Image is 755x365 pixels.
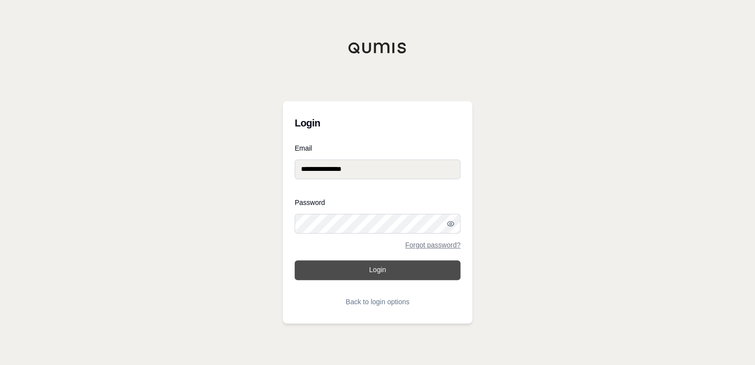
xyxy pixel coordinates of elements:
button: Login [295,260,460,280]
label: Password [295,199,460,206]
a: Forgot password? [405,242,460,248]
label: Email [295,145,460,152]
img: Qumis [348,42,407,54]
button: Back to login options [295,292,460,312]
h3: Login [295,113,460,133]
